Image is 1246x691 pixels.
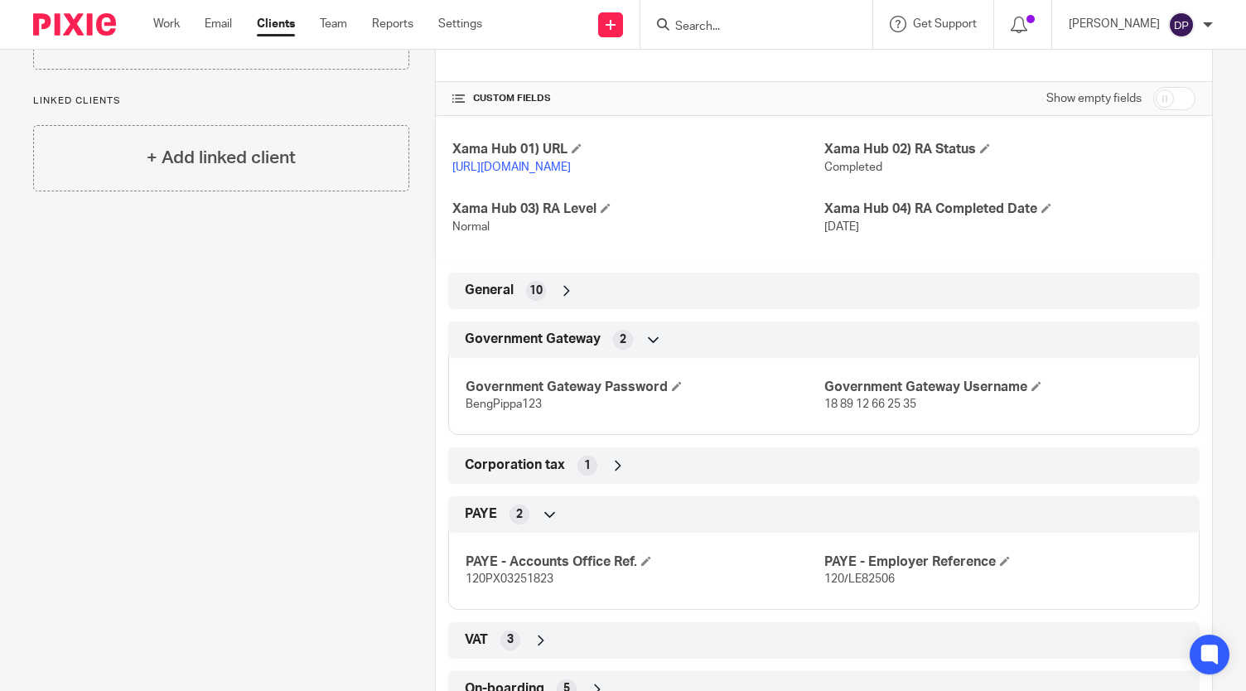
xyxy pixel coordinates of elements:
[913,18,977,30] span: Get Support
[372,16,413,32] a: Reports
[824,553,1182,571] h4: PAYE - Employer Reference
[466,379,823,396] h4: Government Gateway Password
[452,92,823,105] h4: CUSTOM FIELDS
[1069,16,1160,32] p: [PERSON_NAME]
[824,162,882,173] span: Completed
[824,399,916,410] span: 18 89 12 66 25 35
[33,13,116,36] img: Pixie
[452,201,823,218] h4: Xama Hub 03) RA Level
[1046,90,1142,107] label: Show empty fields
[205,16,232,32] a: Email
[584,457,591,474] span: 1
[452,141,823,158] h4: Xama Hub 01) URL
[824,221,859,233] span: [DATE]
[465,282,514,299] span: General
[466,553,823,571] h4: PAYE - Accounts Office Ref.
[824,379,1182,396] h4: Government Gateway Username
[438,16,482,32] a: Settings
[465,505,497,523] span: PAYE
[516,506,523,523] span: 2
[465,631,488,649] span: VAT
[452,162,571,173] a: [URL][DOMAIN_NAME]
[465,457,565,474] span: Corporation tax
[320,16,347,32] a: Team
[824,201,1195,218] h4: Xama Hub 04) RA Completed Date
[674,20,823,35] input: Search
[466,573,553,585] span: 120PX03251823
[466,399,542,410] span: BengPippa123
[153,16,180,32] a: Work
[824,573,895,585] span: 120/LE82506
[147,145,296,171] h4: + Add linked client
[620,331,626,348] span: 2
[1168,12,1195,38] img: svg%3E
[529,283,543,299] span: 10
[257,16,295,32] a: Clients
[824,141,1195,158] h4: Xama Hub 02) RA Status
[33,94,409,108] p: Linked clients
[507,631,514,648] span: 3
[465,331,601,348] span: Government Gateway
[452,221,490,233] span: Normal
